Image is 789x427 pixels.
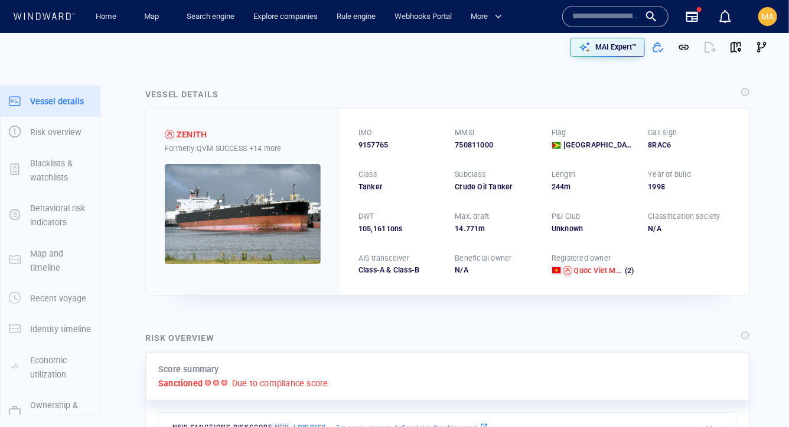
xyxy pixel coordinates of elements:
[358,265,384,274] span: Class-A
[552,224,634,234] div: Unknown
[139,6,168,27] a: Map
[574,266,684,275] span: Quoc Viet Marine Transport Jsc
[570,38,645,57] button: MAI Expert™
[30,398,92,427] p: Ownership & management
[387,265,392,274] span: &
[1,164,100,175] a: Blacklists & watchlists
[455,127,475,138] p: MMSI
[165,130,174,139] div: Sanctioned
[1,406,100,418] a: Ownership & management
[455,182,538,192] div: Crude Oil Tanker
[466,224,479,233] span: 771
[464,224,466,233] span: .
[552,169,575,180] p: Length
[1,126,100,137] a: Risk overview
[165,142,321,155] div: Formerly: QVM SUCCESS
[158,376,203,390] p: Sanctioned
[455,140,538,150] div: 750811000
[552,211,581,222] p: P&I Club
[671,34,697,60] button: Get link
[1,345,100,390] button: Economic utilization
[648,140,731,150] div: 8RAC6
[358,169,377,180] p: Class
[145,331,214,345] div: Risk overview
[135,6,172,27] button: Map
[30,247,92,275] p: Map and timeline
[718,9,732,24] div: Notification center
[623,265,634,276] span: (2)
[1,314,100,344] button: Identity timeline
[384,265,419,274] span: Class-B
[358,224,441,234] div: 105,161 tons
[30,125,81,139] p: Risk overview
[232,376,328,390] p: Due to compliance score
[358,253,409,264] p: AIS transceiver
[1,95,100,106] a: Vessel details
[30,322,91,336] p: Identity timeline
[648,224,731,234] div: N/A
[145,87,219,101] div: Vessel details
[390,6,457,27] a: Webhooks Portal
[645,34,671,60] button: Add to vessel list
[30,94,84,109] p: Vessel details
[648,169,692,180] p: Year of build
[564,140,634,150] span: [GEOGRAPHIC_DATA]
[158,362,219,376] p: Score summary
[358,211,374,222] p: DWT
[1,117,100,147] button: Risk overview
[595,42,637,52] p: MAI Expert™
[455,265,469,274] span: N/A
[455,211,490,222] p: Max. draft
[762,12,774,21] span: MA
[30,291,86,306] p: Recent voyage
[739,374,780,418] iframe: Chat
[1,254,100,265] a: Map and timeline
[574,265,634,276] a: Quoc Viet Marine Transport Jsc (2)
[1,193,100,238] button: Behavioral risk indicators
[552,182,565,191] span: 244
[1,238,100,284] button: Map and timeline
[723,34,749,60] button: View on map
[455,169,486,180] p: Subclass
[648,127,677,138] p: Call sign
[455,253,512,264] p: Beneficial owner
[249,6,322,27] a: Explore companies
[1,293,100,304] a: Recent voyage
[1,323,100,334] a: Identity timeline
[358,127,373,138] p: IMO
[30,156,92,185] p: Blacklists & watchlists
[165,164,321,264] img: 5905cfdc2fdb875836698db1_0
[1,283,100,314] button: Recent voyage
[455,224,464,233] span: 14
[332,6,380,27] a: Rule engine
[182,6,239,27] a: Search engine
[749,34,775,60] button: Visual Link Analysis
[1,209,100,221] a: Behavioral risk indicators
[249,142,282,155] p: +14 more
[648,211,720,222] p: Classification society
[30,353,92,382] p: Economic utilization
[87,6,125,27] button: Home
[565,182,571,191] span: m
[1,148,100,193] button: Blacklists & watchlists
[177,127,207,142] div: ZENITH
[92,6,122,27] a: Home
[1,86,100,117] button: Vessel details
[479,224,485,233] span: m
[466,6,512,27] button: More
[358,140,388,150] span: 9157765
[1,361,100,372] a: Economic utilization
[30,201,92,230] p: Behavioral risk indicators
[358,182,441,192] div: Tanker
[756,5,780,28] button: MA
[552,127,566,138] p: Flag
[471,10,502,24] span: More
[552,253,611,264] p: Registered owner
[648,182,731,192] div: 1998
